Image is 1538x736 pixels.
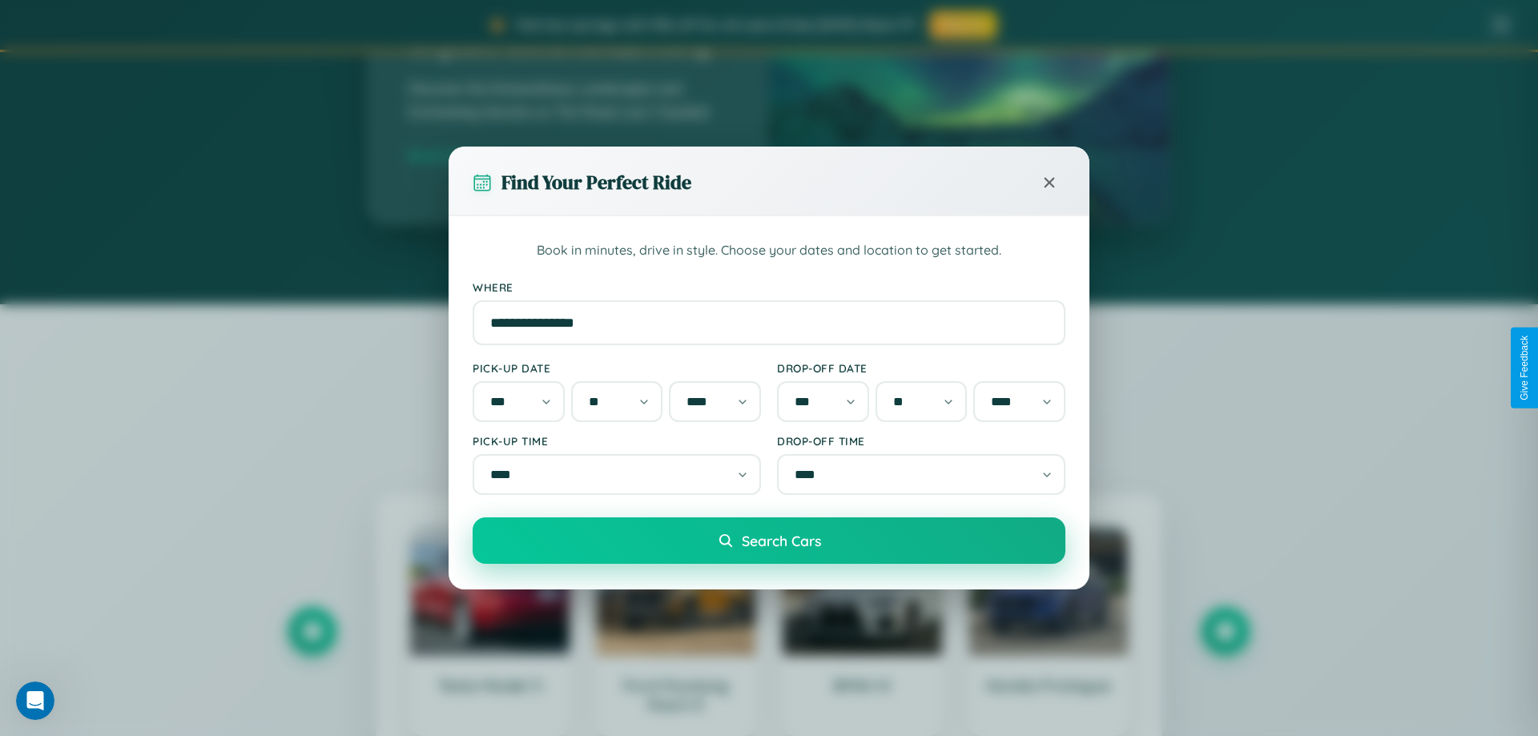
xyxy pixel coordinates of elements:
[473,434,761,448] label: Pick-up Time
[473,280,1065,294] label: Where
[473,361,761,375] label: Pick-up Date
[473,240,1065,261] p: Book in minutes, drive in style. Choose your dates and location to get started.
[777,434,1065,448] label: Drop-off Time
[473,517,1065,564] button: Search Cars
[501,169,691,195] h3: Find Your Perfect Ride
[742,532,821,549] span: Search Cars
[777,361,1065,375] label: Drop-off Date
